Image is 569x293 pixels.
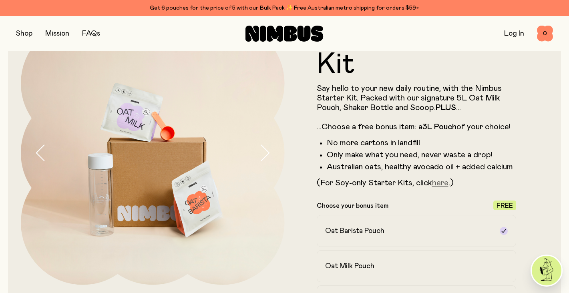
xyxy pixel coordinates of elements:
strong: Pouch [434,123,456,131]
a: here [432,179,448,187]
a: Mission [45,30,69,37]
h2: Oat Milk Pouch [325,261,374,271]
strong: PLUS [436,104,456,112]
li: Australian oats, healthy avocado oil + added calcium [327,162,517,172]
div: Get 6 pouches for the price of 5 with our Bulk Pack ✨ Free Australian metro shipping for orders $59+ [16,3,553,13]
p: Choose your bonus item [317,202,388,210]
li: No more cartons in landfill [327,138,517,148]
a: Log In [504,30,524,37]
h2: Oat Barista Pouch [325,226,384,236]
button: 0 [537,26,553,42]
p: Say hello to your new daily routine, with the Nimbus Starter Kit. Packed with our signature 5L Oa... [317,84,517,132]
li: Only make what you need, never waste a drop! [327,150,517,160]
strong: 3L [422,123,432,131]
a: FAQs [82,30,100,37]
img: agent [532,256,561,285]
span: Free [497,203,513,209]
p: (For Soy-only Starter Kits, click .) [317,178,517,188]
